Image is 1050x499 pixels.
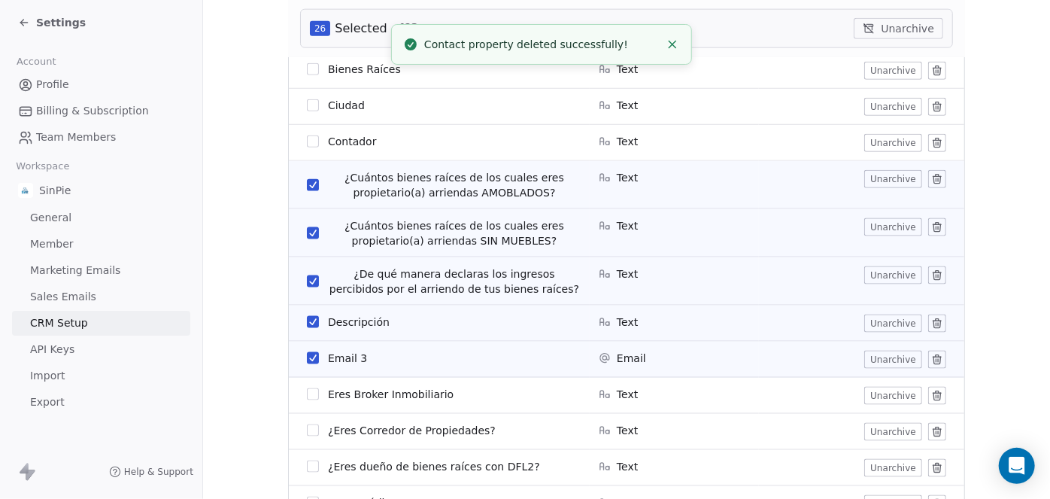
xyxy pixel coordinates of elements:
span: Text [617,134,638,149]
a: Sales Emails [12,284,190,309]
span: Text [617,266,638,281]
button: Unarchive [864,459,922,477]
a: Import [12,364,190,388]
button: Unarchive [864,170,922,188]
a: API Keys [12,337,190,362]
span: SinPie [39,183,71,198]
span: Billing & Subscription [36,103,149,119]
button: Unarchive [864,62,922,80]
a: CRM Setup [12,311,190,336]
button: Unarchive [864,134,922,152]
span: Text [617,387,638,402]
span: Contador [328,134,377,149]
span: Workspace [10,155,76,178]
button: Unarchive [864,351,922,369]
span: CRM Setup [30,315,88,331]
a: Profile [12,72,190,97]
span: Text [617,62,638,77]
span: Profile [36,77,69,93]
button: Unarchive [864,218,922,236]
button: Unarchive [864,315,922,333]
span: General [30,210,71,226]
span: Email 3 [328,351,367,366]
a: Help & Support [109,466,193,478]
button: Unarchive [854,18,943,39]
a: General [12,205,190,230]
button: Close toast [663,35,682,54]
a: Team Members [12,125,190,150]
span: Text [617,459,638,474]
span: Sales Emails [30,289,96,305]
span: Eres Broker Inmobiliario [328,387,454,402]
span: ¿De qué manera declaras los ingresos percibidos por el arriendo de tus bienes raíces? [328,266,581,297]
span: Email [617,351,646,366]
span: Settings [36,15,86,30]
a: Export [12,390,190,415]
a: Marketing Emails [12,258,190,283]
button: Unarchive [864,266,922,284]
span: Export [30,394,65,410]
span: Team Members [36,129,116,145]
div: Contact property deleted successfully! [424,37,660,53]
button: Unarchive [864,98,922,116]
span: Descripción [328,315,390,330]
span: Text [617,423,638,438]
span: Import [30,368,65,384]
button: Unarchive [864,423,922,441]
span: Text [617,98,638,113]
span: Marketing Emails [30,263,120,278]
span: Selected [335,20,387,38]
span: Bienes Raíces [328,62,401,77]
span: ¿Eres Corredor de Propiedades? [328,423,496,438]
a: Settings [18,15,86,30]
span: Text [617,218,638,233]
span: 26 [310,21,330,36]
div: Open Intercom Messenger [999,448,1035,484]
span: Help & Support [124,466,193,478]
span: Account [10,50,62,73]
span: ¿Cuántos bienes raíces de los cuales eres propietario(a) arriendas SIN MUEBLES? [328,218,581,248]
img: Logo%20SinPie.jpg [18,183,33,198]
span: ¿Eres dueño de bienes raíces con DFL2? [328,459,540,474]
button: Unarchive [864,387,922,405]
span: Text [617,170,638,185]
span: Ciudad [328,98,365,113]
span: Member [30,236,74,252]
a: Billing & Subscription [12,99,190,123]
span: Text [617,315,638,330]
span: ¿Cuántos bienes raíces de los cuales eres propietario(a) arriendas AMOBLADOS? [328,170,581,200]
a: Member [12,232,190,257]
span: API Keys [30,342,74,358]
